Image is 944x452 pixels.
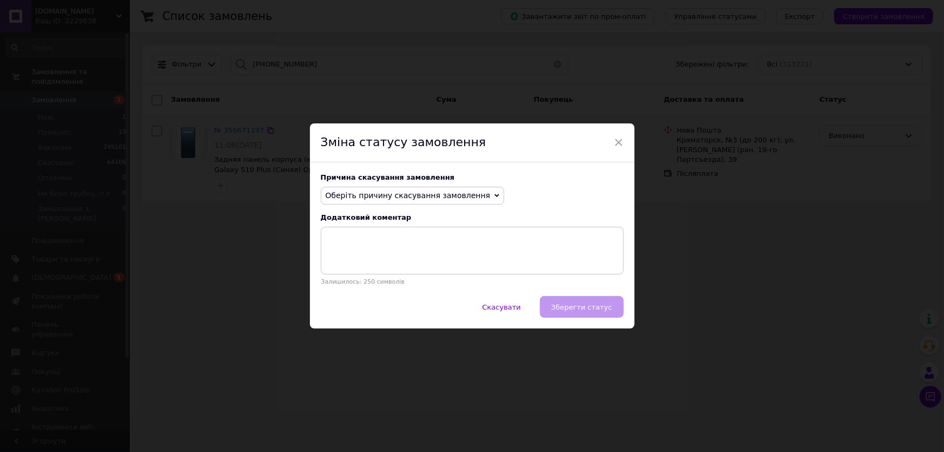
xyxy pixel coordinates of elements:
[321,173,624,181] div: Причина скасування замовлення
[321,213,624,221] div: Додатковий коментар
[321,278,624,285] p: Залишилось: 250 символів
[482,303,520,311] span: Скасувати
[471,296,532,318] button: Скасувати
[310,123,635,162] div: Зміна статусу замовлення
[326,191,491,200] span: Оберіть причину скасування замовлення
[614,133,624,152] span: ×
